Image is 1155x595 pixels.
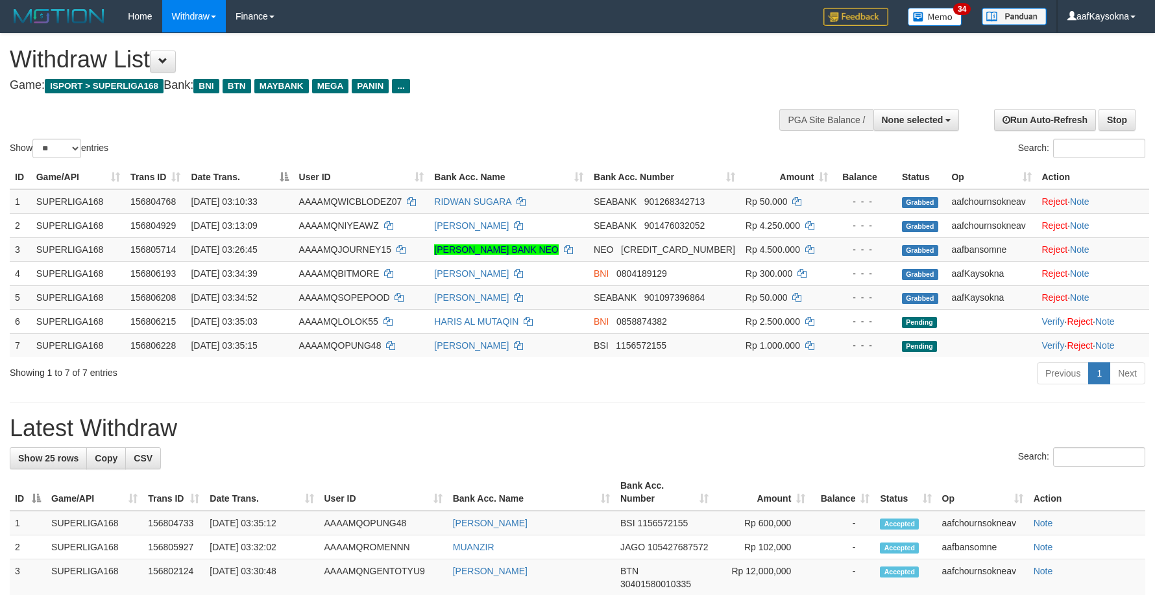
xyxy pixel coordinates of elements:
a: Note [1070,196,1089,207]
a: Run Auto-Refresh [994,109,1096,131]
a: [PERSON_NAME] [434,220,509,231]
a: Copy [86,447,126,469]
a: Verify [1042,340,1065,351]
span: Accepted [880,566,919,577]
span: AAAAMQWICBLODEZ07 [299,196,402,207]
th: Trans ID: activate to sort column ascending [125,165,186,189]
a: [PERSON_NAME] [434,292,509,303]
th: ID [10,165,31,189]
a: 1 [1088,362,1110,384]
a: [PERSON_NAME] [453,518,528,528]
span: Pending [902,317,937,328]
th: Status [897,165,947,189]
td: AAAAMQOPUNG48 [319,511,448,535]
span: Copy 1156572155 to clipboard [637,518,688,528]
th: Amount: activate to sort column ascending [714,474,810,511]
td: · · [1037,309,1150,333]
span: BTN [223,79,251,93]
a: Show 25 rows [10,447,87,469]
span: Copy 105427687572 to clipboard [648,542,708,552]
td: 156804733 [143,511,204,535]
span: 156806193 [130,268,176,279]
td: SUPERLIGA168 [46,511,143,535]
h1: Withdraw List [10,47,757,73]
label: Search: [1018,447,1145,467]
th: Op: activate to sort column ascending [946,165,1036,189]
td: aafKaysokna [946,261,1036,285]
span: [DATE] 03:35:03 [191,316,257,327]
td: - [810,535,875,559]
span: BSI [594,340,609,351]
a: Note [1034,518,1053,528]
a: Reject [1042,196,1068,207]
th: Date Trans.: activate to sort column descending [186,165,293,189]
span: 156806228 [130,340,176,351]
a: [PERSON_NAME] BANK NEO [434,244,558,255]
span: 156804929 [130,220,176,231]
span: 156805714 [130,244,176,255]
td: · [1037,237,1150,261]
span: Grabbed [902,197,938,208]
span: BNI [594,268,609,279]
span: AAAAMQOPUNG48 [299,340,382,351]
a: Reject [1042,268,1068,279]
td: - [810,511,875,535]
td: aafchournsokneav [946,189,1036,214]
div: - - - [838,195,891,208]
span: BNI [594,316,609,327]
img: Button%20Memo.svg [908,8,962,26]
span: 156806215 [130,316,176,327]
span: BSI [620,518,635,528]
td: Rp 600,000 [714,511,810,535]
span: AAAAMQNIYEAWZ [299,220,379,231]
label: Show entries [10,139,108,158]
a: Reject [1042,244,1068,255]
td: · [1037,189,1150,214]
span: Rp 300.000 [746,268,792,279]
div: Showing 1 to 7 of 7 entries [10,361,472,379]
div: - - - [838,291,891,304]
span: [DATE] 03:26:45 [191,244,257,255]
th: Bank Acc. Number: activate to sort column ascending [615,474,714,511]
td: Rp 102,000 [714,535,810,559]
div: - - - [838,267,891,280]
th: User ID: activate to sort column ascending [319,474,448,511]
a: Note [1070,244,1089,255]
td: aafbansomne [946,237,1036,261]
td: SUPERLIGA168 [31,309,125,333]
span: Copy 901268342713 to clipboard [644,196,705,207]
td: 2 [10,213,31,237]
h4: Game: Bank: [10,79,757,92]
a: CSV [125,447,161,469]
a: Stop [1099,109,1136,131]
span: ... [392,79,409,93]
td: 156805927 [143,535,204,559]
span: ISPORT > SUPERLIGA168 [45,79,164,93]
span: Rp 50.000 [746,292,788,303]
span: SEABANK [594,292,637,303]
td: · [1037,213,1150,237]
td: aafchournsokneav [937,511,1028,535]
a: MUANZIR [453,542,494,552]
span: AAAAMQLOLOK55 [299,316,378,327]
span: Copy 30401580010335 to clipboard [620,579,691,589]
a: [PERSON_NAME] [453,566,528,576]
td: 2 [10,535,46,559]
span: Copy 5859459132907097 to clipboard [621,244,735,255]
th: Amount: activate to sort column ascending [740,165,834,189]
span: None selected [882,115,943,125]
a: Note [1070,292,1089,303]
span: Accepted [880,519,919,530]
div: PGA Site Balance / [779,109,873,131]
th: Status: activate to sort column ascending [875,474,936,511]
a: Note [1070,268,1089,279]
a: Reject [1067,316,1093,327]
a: Reject [1042,292,1068,303]
th: Balance [833,165,896,189]
td: 1 [10,189,31,214]
span: AAAAMQBITMORE [299,268,380,279]
td: 3 [10,237,31,261]
span: BTN [620,566,638,576]
th: Bank Acc. Name: activate to sort column ascending [429,165,589,189]
th: Action [1028,474,1145,511]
